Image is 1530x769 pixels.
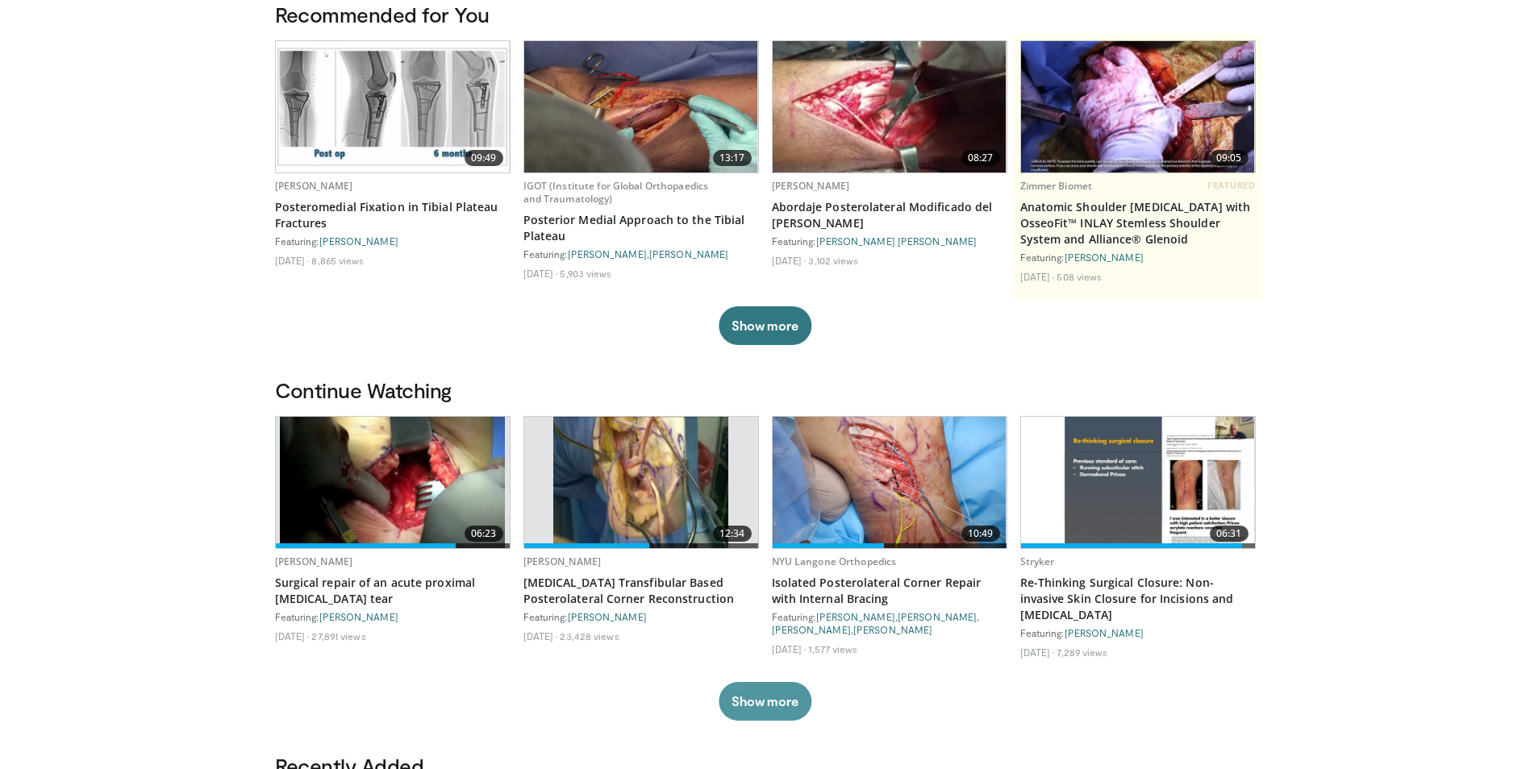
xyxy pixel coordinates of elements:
li: 3,102 views [808,254,858,267]
li: [DATE] [523,267,558,280]
a: [MEDICAL_DATA] Transfibular Based Posterolateral Corner Reconstruction [523,575,759,607]
h3: Recommended for You [275,2,1256,27]
div: Featuring: [772,235,1007,247]
span: FEATURED [1207,180,1255,191]
span: 10:49 [961,526,1000,542]
li: 27,891 views [311,630,365,642]
img: 67f424e8-5e2c-42dd-be64-1cf50062d02f.620x360_q85_upscale.jpg [773,41,1007,173]
span: 12:34 [713,526,752,542]
a: 08:27 [773,41,1007,173]
span: 08:27 [961,150,1000,166]
div: Featuring: , [523,247,759,260]
button: Show more [719,306,811,345]
li: 1,577 views [808,642,857,655]
span: 09:05 [1210,150,1249,166]
a: [PERSON_NAME] [PERSON_NAME] [816,235,978,247]
div: Featuring: [523,610,759,623]
li: 5,903 views [560,267,611,280]
img: 5c7aa554-5aae-45fd-9ab9-b2db2584635e.jpg.620x360_q85_upscale.jpg [773,417,1007,548]
a: [PERSON_NAME] [1065,251,1144,263]
a: NYU Langone Orthopedics [772,555,897,568]
a: [PERSON_NAME] [772,624,851,635]
span: 13:17 [713,150,752,166]
li: [DATE] [275,254,310,267]
div: Featuring: , , , [772,610,1007,636]
img: sallay2_1.png.620x360_q85_upscale.jpg [280,417,505,548]
img: f1f532c3-0ef6-42d5-913a-00ff2bbdb663.620x360_q85_upscale.jpg [1021,417,1255,548]
span: 06:31 [1210,526,1249,542]
a: [PERSON_NAME] [649,248,728,260]
div: Featuring: [1020,251,1256,264]
li: 7,289 views [1057,646,1107,659]
a: 13:17 [524,41,758,173]
a: [PERSON_NAME] [898,611,977,622]
a: [PERSON_NAME] [772,179,850,193]
a: [PERSON_NAME] [523,555,602,568]
div: Featuring: [1020,626,1256,639]
div: Featuring: [275,610,511,623]
a: [PERSON_NAME] [1065,627,1144,638]
a: 12:34 [524,417,758,548]
li: [DATE] [772,642,807,655]
a: Stryker [1020,555,1055,568]
span: 09:49 [465,150,503,166]
button: Show more [719,682,811,721]
div: Featuring: [275,235,511,247]
li: 23,428 views [560,630,619,642]
a: 06:31 [1021,417,1255,548]
a: [PERSON_NAME] [568,611,647,622]
a: 09:49 [276,41,510,173]
li: [DATE] [772,254,807,267]
a: Abordaje Posterolateral Modificado del [PERSON_NAME] [772,199,1007,231]
a: [PERSON_NAME] [853,624,932,635]
li: 8,865 views [311,254,364,267]
a: [PERSON_NAME] [568,248,647,260]
span: 06:23 [465,526,503,542]
a: [PERSON_NAME] [275,179,353,193]
a: Zimmer Biomet [1020,179,1093,193]
a: Surgical repair of an acute proximal [MEDICAL_DATA] tear [275,575,511,607]
li: [DATE] [523,630,558,642]
img: 3eba9040-0c7a-4442-86bf-69a9481b5725.620x360_q85_upscale.jpg [276,41,510,173]
a: Isolated Posterolateral Corner Repair with Internal Bracing [772,575,1007,607]
img: Arciero_-_PLC_3.png.620x360_q85_upscale.jpg [553,417,729,548]
a: [PERSON_NAME] [816,611,895,622]
a: Posterior Medial Approach to the Tibial Plateau [523,212,759,244]
li: [DATE] [1020,270,1055,283]
h3: Continue Watching [275,377,1256,403]
li: 508 views [1057,270,1102,283]
a: IGOT (Institute for Global Orthopaedics and Traumatology) [523,179,709,206]
a: Re-Thinking Surgical Closure: Non-invasive Skin Closure for Incisions and [MEDICAL_DATA] [1020,575,1256,623]
a: Anatomic Shoulder [MEDICAL_DATA] with OsseoFit™ INLAY Stemless Shoulder System and Alliance® Glenoid [1020,199,1256,247]
a: [PERSON_NAME] [319,235,398,247]
img: 5a185f62-dadc-4a59-92e5-caa08b9527c1.620x360_q85_upscale.jpg [524,41,758,173]
a: [PERSON_NAME] [319,611,398,622]
a: 06:23 [276,417,510,548]
img: 59d0d6d9-feca-4357-b9cd-4bad2cd35cb6.620x360_q85_upscale.jpg [1021,41,1255,173]
a: 10:49 [773,417,1007,548]
a: [PERSON_NAME] [275,555,353,568]
a: Posteromedial Fixation in Tibial Plateau Fractures [275,199,511,231]
li: [DATE] [1020,646,1055,659]
a: 09:05 [1021,41,1255,173]
li: [DATE] [275,630,310,642]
